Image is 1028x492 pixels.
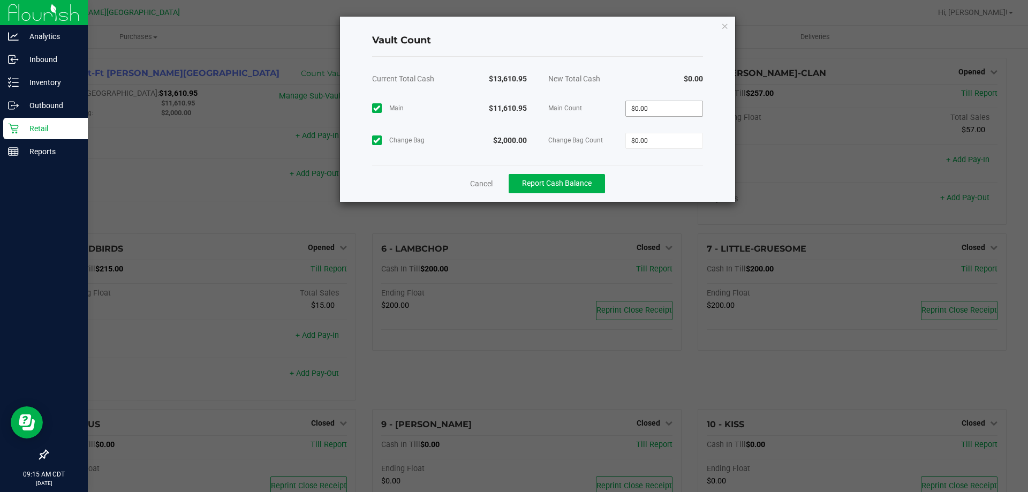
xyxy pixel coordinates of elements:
[372,74,434,83] span: Current Total Cash
[470,178,493,189] a: Cancel
[489,104,527,112] strong: $11,610.95
[19,122,83,135] p: Retail
[548,74,600,83] span: New Total Cash
[509,174,605,193] button: Report Cash Balance
[493,136,527,145] strong: $2,000.00
[8,31,19,42] inline-svg: Analytics
[389,103,404,113] span: Main
[19,53,83,66] p: Inbound
[11,406,43,438] iframe: Resource center
[372,135,387,145] form-toggle: Include in count
[8,100,19,111] inline-svg: Outbound
[19,76,83,89] p: Inventory
[8,77,19,88] inline-svg: Inventory
[489,74,527,83] strong: $13,610.95
[522,179,592,187] span: Report Cash Balance
[548,103,626,113] span: Main Count
[372,103,387,113] form-toggle: Include in count
[5,470,83,479] p: 09:15 AM CDT
[5,479,83,487] p: [DATE]
[548,135,626,146] span: Change Bag Count
[8,146,19,157] inline-svg: Reports
[8,123,19,134] inline-svg: Retail
[389,135,425,146] span: Change Bag
[372,34,703,48] h4: Vault Count
[8,54,19,65] inline-svg: Inbound
[19,145,83,158] p: Reports
[684,74,703,83] strong: $0.00
[19,30,83,43] p: Analytics
[19,99,83,112] p: Outbound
